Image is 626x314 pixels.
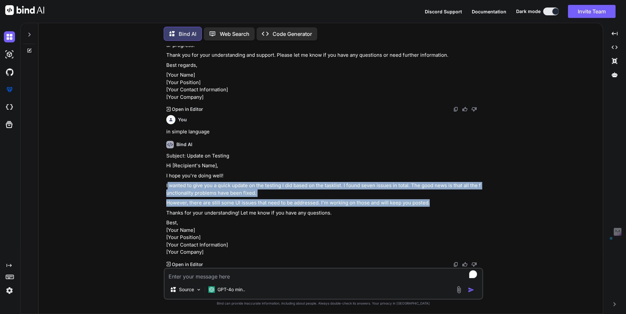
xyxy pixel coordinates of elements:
[166,152,482,160] p: Subject: Update on Testing
[472,8,506,15] button: Documentation
[4,102,15,113] img: cloudideIcon
[179,30,196,38] p: Bind AI
[425,9,462,14] span: Discord Support
[166,209,482,217] p: Thanks for your understanding! Let me know if you have any questions.
[166,62,482,69] p: Best regards,
[273,30,312,38] p: Code Generator
[172,106,203,112] p: Open in Editor
[166,199,482,207] p: However, there are still some UI issues that need to be addressed. I'm working on those and will ...
[172,261,203,268] p: Open in Editor
[165,269,482,280] textarea: To enrich screen reader interactions, please activate Accessibility in Grammarly extension settings
[196,287,201,292] img: Pick Models
[471,107,477,112] img: dislike
[462,107,468,112] img: like
[4,67,15,78] img: githubDark
[178,116,187,123] h6: You
[471,262,477,267] img: dislike
[4,31,15,42] img: darkChat
[166,162,482,170] p: Hi [Recipient's Name],
[4,285,15,296] img: settings
[568,5,616,18] button: Invite Team
[220,30,249,38] p: Web Search
[176,141,192,148] h6: Bind AI
[516,8,541,15] span: Dark mode
[472,9,506,14] span: Documentation
[425,8,462,15] button: Discord Support
[4,49,15,60] img: darkAi-studio
[462,262,468,267] img: like
[179,286,194,293] p: Source
[166,52,482,59] p: Thank you for your understanding and support. Please let me know if you have any questions or nee...
[166,172,482,180] p: I hope you're doing well!
[453,107,458,112] img: copy
[455,286,463,293] img: attachment
[164,301,483,306] p: Bind can provide inaccurate information, including about people. Always double-check its answers....
[166,219,482,256] p: Best, [Your Name] [Your Position] [Your Contact Information] [Your Company]
[166,71,482,101] p: [Your Name] [Your Position] [Your Contact Information] [Your Company]
[468,287,474,293] img: icon
[166,182,482,197] p: I wanted to give you a quick update on the testing I did based on the tasklist. I found seven iss...
[5,5,44,15] img: Bind AI
[166,128,482,136] p: in simple language
[208,286,215,293] img: GPT-4o mini
[453,262,458,267] img: copy
[217,286,245,293] p: GPT-4o min..
[4,84,15,95] img: premium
